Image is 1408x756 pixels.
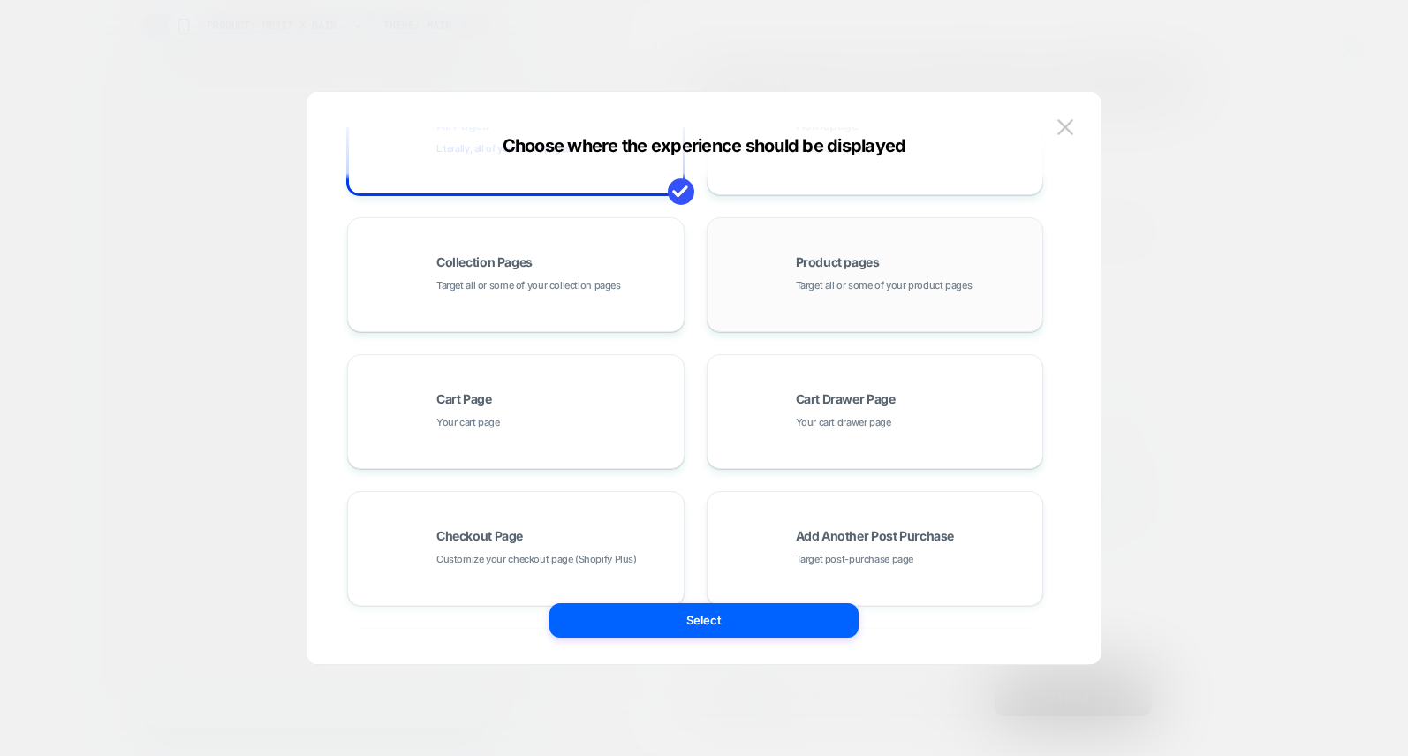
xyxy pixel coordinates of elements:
div: Choose where the experience should be displayed [307,136,1101,156]
span: Product pages [796,256,880,268]
span: Add Another Post Purchase [796,530,955,542]
span: Homepage [796,119,859,132]
button: Select [549,603,859,638]
span: Cart Drawer Page [796,393,896,405]
span: Your cart drawer page [796,414,891,431]
span: Target post-purchase page [796,551,914,568]
img: close [1057,119,1073,134]
span: Target all or some of your product pages [796,277,973,294]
